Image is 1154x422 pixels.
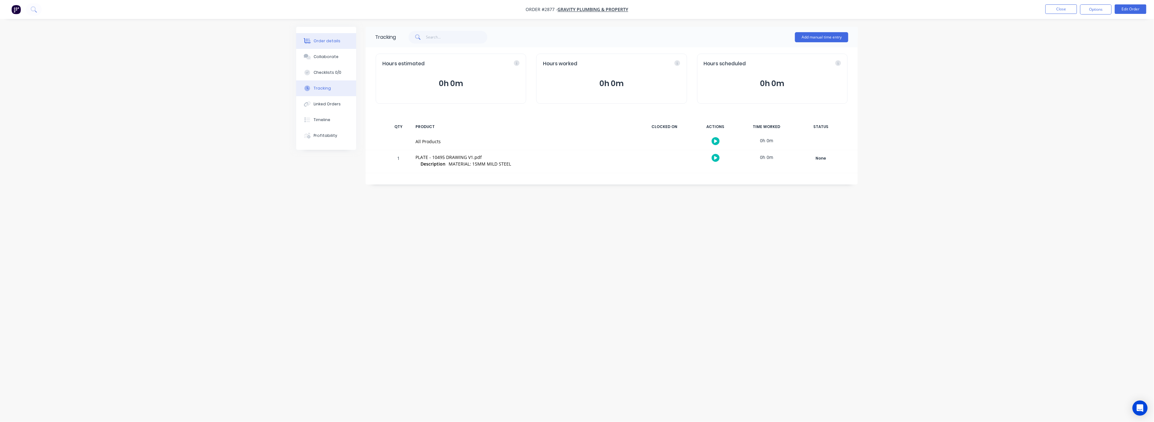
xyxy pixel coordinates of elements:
div: 0h 0m [743,133,790,148]
button: Checklists 0/0 [296,65,356,80]
div: Profitability [314,133,338,138]
span: Hours worked [543,60,577,67]
div: Order details [314,38,341,44]
div: PLATE - 10495 DRAWING V1.pdf [415,154,633,161]
div: STATUS [794,120,848,133]
button: Profitability [296,128,356,144]
div: Linked Orders [314,101,341,107]
div: QTY [389,120,408,133]
button: Linked Orders [296,96,356,112]
span: Order #2877 - [526,7,558,13]
button: Collaborate [296,49,356,65]
span: Hours estimated [382,60,425,67]
div: 0h 0m [743,150,790,164]
div: Timeline [314,117,331,123]
div: PRODUCT [412,120,637,133]
button: Add manual time entry [795,32,848,42]
button: None [798,154,844,163]
div: Collaborate [314,54,339,60]
div: Checklists 0/0 [314,70,342,75]
div: Tracking [314,85,331,91]
div: ACTIONS [692,120,739,133]
span: MATERIAL: 15MM MILD STEEL [449,161,511,167]
span: Description [421,161,445,167]
div: All Products [415,138,633,145]
button: Options [1080,4,1112,15]
button: 0h 0m [382,78,520,90]
div: Open Intercom Messenger [1133,401,1148,416]
div: Tracking [375,33,396,41]
div: None [798,154,844,162]
a: Gravity Plumbing & Property [558,7,628,13]
button: Close [1045,4,1077,14]
button: Timeline [296,112,356,128]
button: 0h 0m [704,78,841,90]
div: TIME WORKED [743,120,790,133]
div: 1 [389,151,408,173]
span: Hours scheduled [704,60,746,67]
button: Tracking [296,80,356,96]
div: CLOCKED ON [641,120,688,133]
input: Search... [426,31,488,44]
button: Order details [296,33,356,49]
img: Factory [11,5,21,14]
button: 0h 0m [543,78,680,90]
button: Edit Order [1115,4,1146,14]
